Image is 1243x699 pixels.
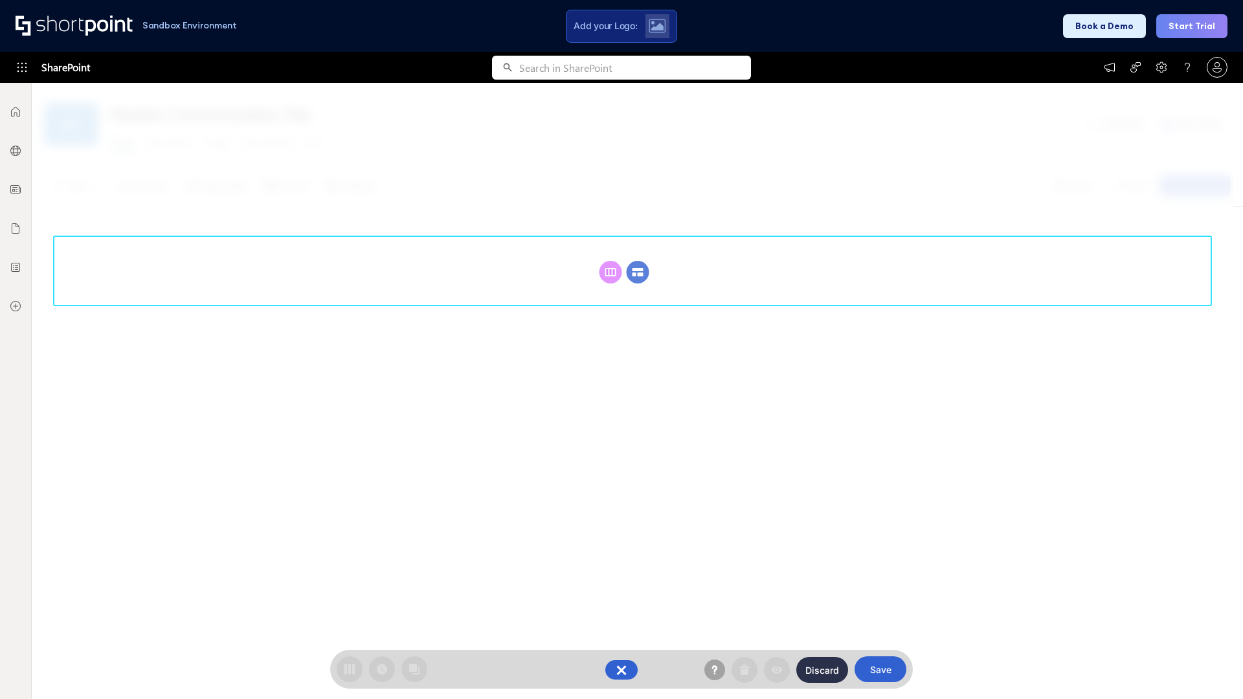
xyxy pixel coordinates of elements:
button: Discard [796,657,848,683]
button: Book a Demo [1063,14,1146,38]
span: SharePoint [41,52,90,83]
iframe: Chat Widget [1178,637,1243,699]
button: Save [855,656,906,682]
button: Start Trial [1156,14,1227,38]
h1: Sandbox Environment [142,22,237,29]
span: Add your Logo: [574,20,637,32]
img: Upload logo [649,19,666,33]
input: Search in SharePoint [519,56,751,80]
